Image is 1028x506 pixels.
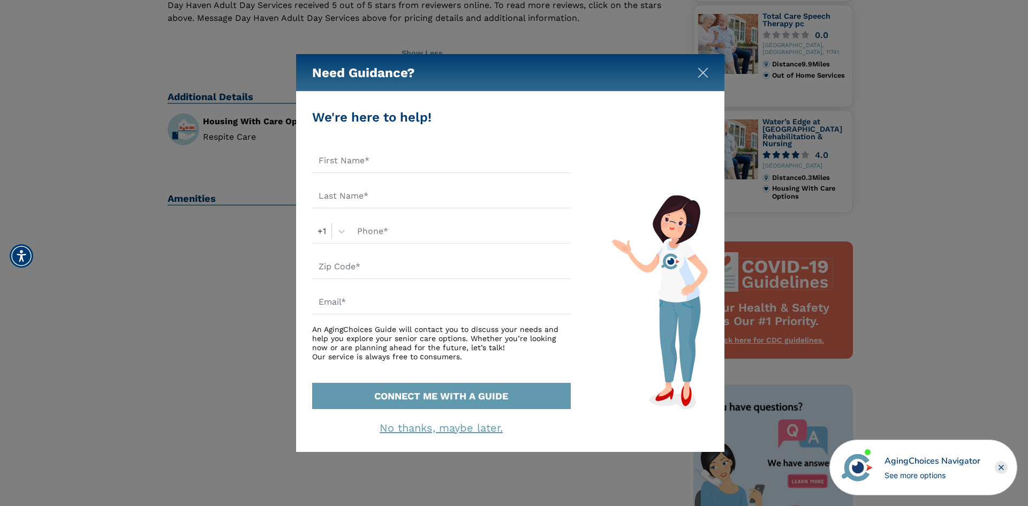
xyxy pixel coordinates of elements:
[312,108,571,127] div: We're here to help!
[312,254,571,279] input: Zip Code*
[380,421,503,434] a: No thanks, maybe later.
[698,65,708,76] button: Close
[312,383,571,409] button: CONNECT ME WITH A GUIDE
[885,470,980,481] div: See more options
[885,455,980,467] div: AgingChoices Navigator
[312,148,571,173] input: First Name*
[312,290,571,314] input: Email*
[698,67,708,78] img: modal-close.svg
[611,195,708,409] img: match-guide-form.svg
[312,54,415,92] h5: Need Guidance?
[839,449,875,486] img: avatar
[312,325,571,361] div: An AgingChoices Guide will contact you to discuss your needs and help you explore your senior car...
[995,461,1008,474] div: Close
[10,244,33,268] div: Accessibility Menu
[312,184,571,208] input: Last Name*
[351,219,571,244] input: Phone*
